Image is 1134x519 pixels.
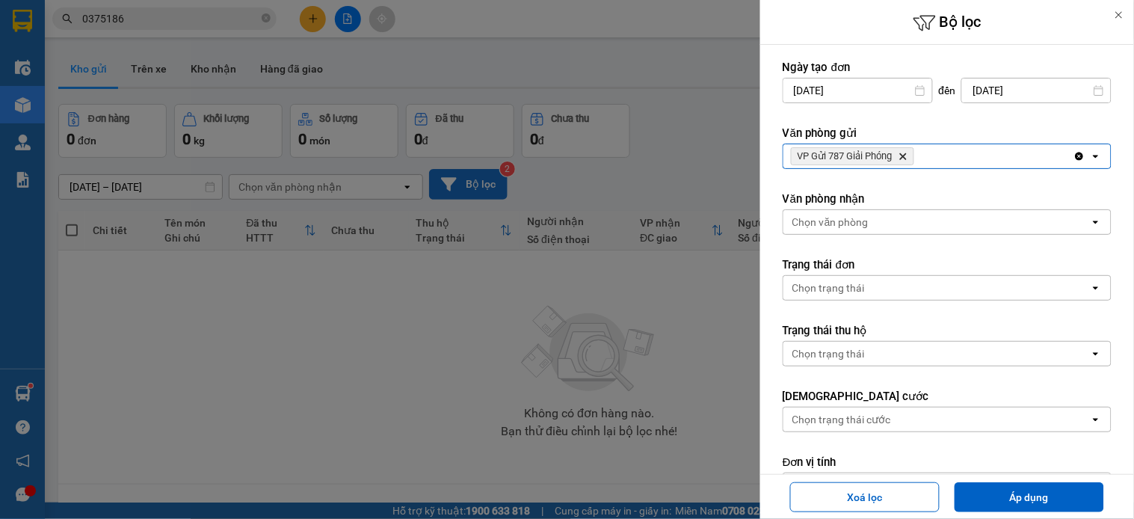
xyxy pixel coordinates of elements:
[783,79,932,102] input: Select a date.
[798,150,893,162] span: VP Gửi 787 Giải Phóng
[783,323,1112,338] label: Trạng thái thu hộ
[899,152,907,161] svg: Delete
[783,126,1112,141] label: Văn phòng gửi
[792,412,891,427] div: Chọn trạng thái cước
[783,60,1112,75] label: Ngày tạo đơn
[783,389,1112,404] label: [DEMOGRAPHIC_DATA] cước
[790,482,940,512] button: Xoá lọc
[760,11,1134,34] h6: Bộ lọc
[962,79,1111,102] input: Select a date.
[1090,414,1102,426] svg: open
[1090,216,1102,228] svg: open
[917,149,919,164] input: Selected VP Gửi 787 Giải Phóng.
[1090,150,1102,162] svg: open
[783,191,1112,206] label: Văn phòng nhận
[783,455,1112,470] label: Đơn vị tính
[1090,282,1102,294] svg: open
[955,482,1104,512] button: Áp dụng
[792,215,869,230] div: Chọn văn phòng
[792,280,865,295] div: Chọn trạng thái
[1090,348,1102,360] svg: open
[939,83,956,98] span: đến
[791,147,914,165] span: VP Gửi 787 Giải Phóng, close by backspace
[783,257,1112,272] label: Trạng thái đơn
[1073,150,1085,162] svg: Clear all
[792,346,865,361] div: Chọn trạng thái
